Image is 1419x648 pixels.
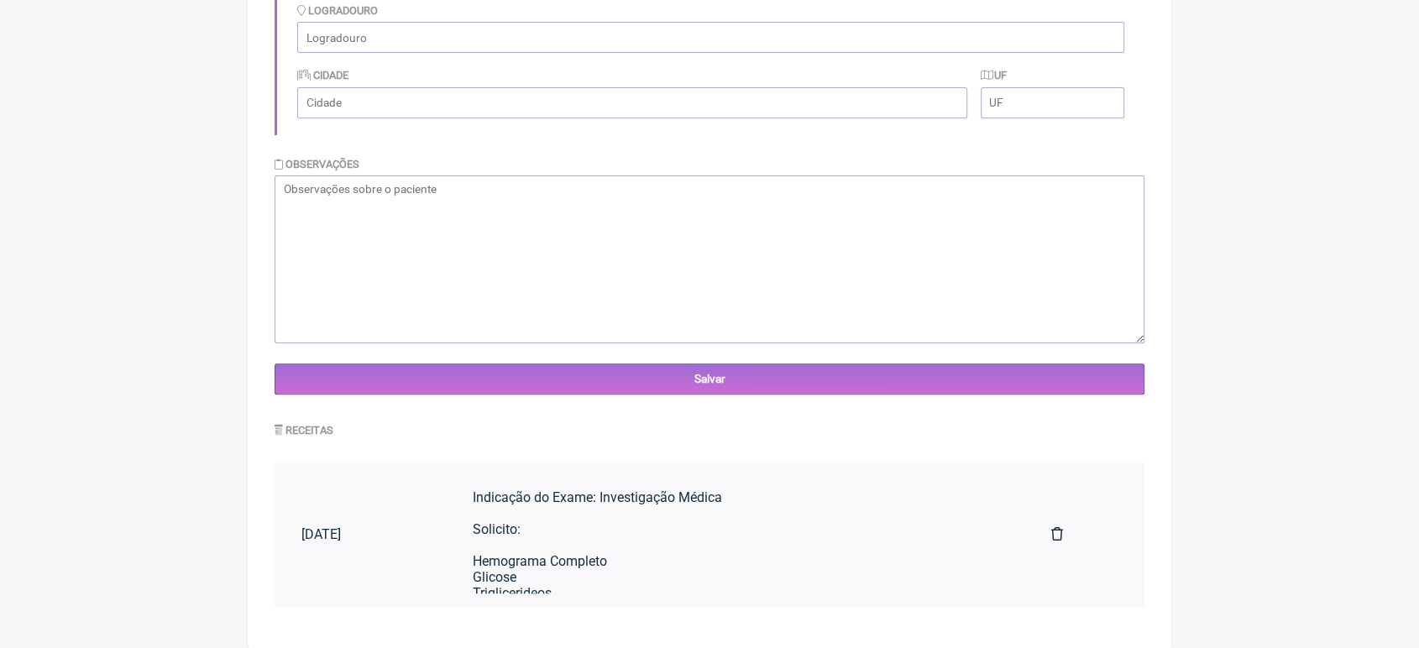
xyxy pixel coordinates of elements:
input: UF [981,87,1124,118]
label: Receitas [275,424,333,436]
a: [DATE] [275,513,446,556]
input: Salvar [275,363,1144,395]
input: Cidade [297,87,967,118]
label: UF [981,69,1008,81]
label: Observações [275,158,359,170]
label: Cidade [297,69,348,81]
a: Indicação do Exame: Investigação MédicaSolicito:Hemograma CompletoGlicoseTriglicerideosColesterol... [446,476,1024,593]
input: Logradouro [297,22,1124,53]
label: Logradouro [297,4,378,17]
